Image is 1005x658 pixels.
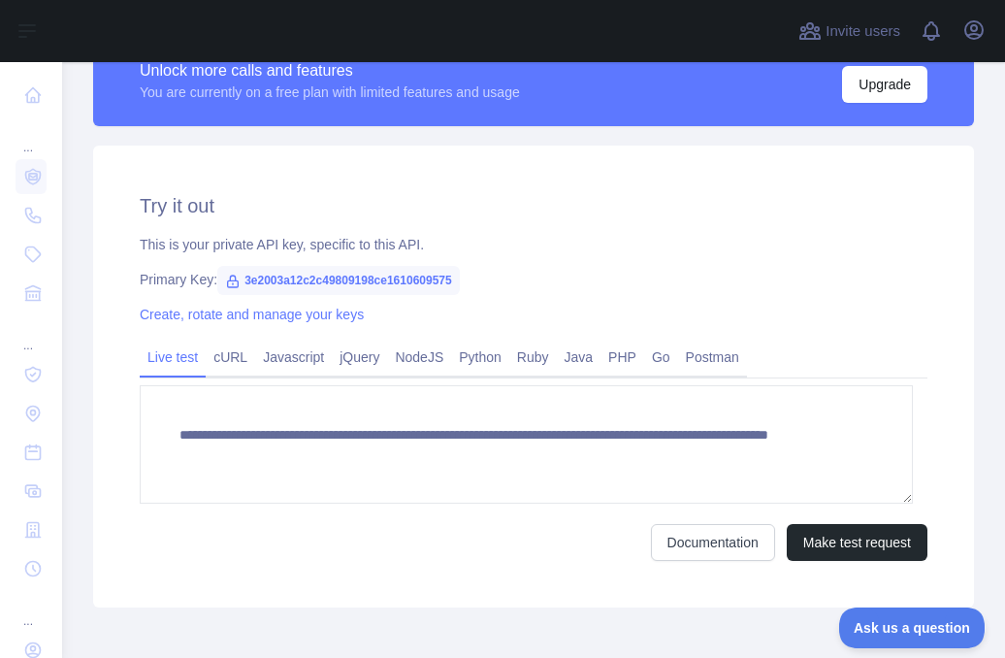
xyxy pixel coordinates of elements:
a: Java [557,342,601,373]
div: Unlock more calls and features [140,59,520,82]
a: Ruby [509,342,557,373]
a: Create, rotate and manage your keys [140,307,364,322]
iframe: Toggle Customer Support [839,608,986,648]
div: ... [16,116,47,155]
span: 3e2003a12c2c49809198ce1610609575 [217,266,460,295]
a: Python [451,342,509,373]
div: You are currently on a free plan with limited features and usage [140,82,520,102]
div: ... [16,590,47,629]
button: Invite users [794,16,904,47]
div: ... [16,314,47,353]
a: Documentation [651,524,775,561]
a: cURL [206,342,255,373]
span: Invite users [826,20,900,43]
a: Javascript [255,342,332,373]
button: Upgrade [842,66,927,103]
a: NodeJS [387,342,451,373]
div: This is your private API key, specific to this API. [140,235,927,254]
h2: Try it out [140,192,927,219]
a: Live test [140,342,206,373]
a: PHP [600,342,644,373]
a: Postman [678,342,747,373]
div: Primary Key: [140,270,927,289]
a: Go [644,342,678,373]
a: jQuery [332,342,387,373]
button: Make test request [787,524,927,561]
